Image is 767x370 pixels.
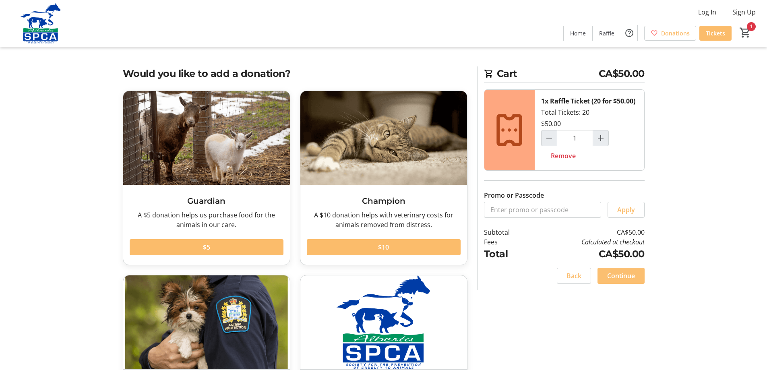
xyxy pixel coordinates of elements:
a: Donations [644,26,696,41]
img: Guardian [123,91,290,185]
h2: Would you like to add a donation? [123,66,467,81]
h3: Champion [307,195,461,207]
button: Continue [597,268,645,284]
input: Enter promo or passcode [484,202,601,218]
div: $50.00 [541,119,561,128]
td: Fees [484,237,531,247]
a: Raffle [593,26,621,41]
span: Tickets [706,29,725,37]
span: $5 [203,242,210,252]
td: Subtotal [484,227,531,237]
div: Total Tickets: 20 [535,90,644,170]
span: Remove [551,151,576,161]
button: Back [557,268,591,284]
a: Tickets [699,26,732,41]
td: CA$50.00 [530,227,644,237]
img: Alberta SPCA's Logo [5,3,76,43]
button: $5 [130,239,283,255]
img: Animal Hero [123,275,290,369]
label: Promo or Passcode [484,190,544,200]
td: Calculated at checkout [530,237,644,247]
td: Total [484,247,531,261]
img: Champion [300,91,467,185]
span: CA$50.00 [599,66,645,81]
h2: Cart [484,66,645,83]
button: $10 [307,239,461,255]
span: Donations [661,29,690,37]
span: Continue [607,271,635,281]
div: A $10 donation helps with veterinary costs for animals removed from distress. [307,210,461,229]
img: Donate Another Amount [300,275,467,369]
td: CA$50.00 [530,247,644,261]
a: Home [564,26,592,41]
div: A $5 donation helps us purchase food for the animals in our care. [130,210,283,229]
span: Raffle [599,29,614,37]
span: Apply [617,205,635,215]
button: Remove [541,148,585,164]
button: Cart [738,25,753,40]
span: $10 [378,242,389,252]
button: Decrement by one [542,130,557,146]
div: 1x Raffle Ticket (20 for $50.00) [541,96,635,106]
button: Help [621,25,637,41]
button: Apply [608,202,645,218]
input: Raffle Ticket (20 for $50.00) Quantity [557,130,593,146]
button: Sign Up [726,6,762,19]
span: Home [570,29,586,37]
span: Log In [698,7,716,17]
button: Log In [692,6,723,19]
span: Sign Up [732,7,756,17]
span: Back [566,271,581,281]
h3: Guardian [130,195,283,207]
button: Increment by one [593,130,608,146]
